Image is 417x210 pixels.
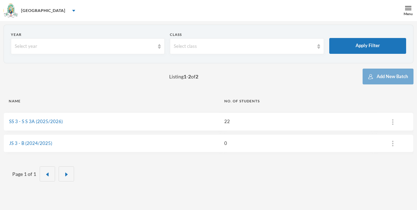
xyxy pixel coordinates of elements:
td: 0 [219,134,372,153]
b: 2 [188,74,191,79]
button: Add New Batch [363,69,413,84]
div: Select class [174,43,313,50]
img: ... [392,141,393,146]
div: Select year [15,43,154,50]
b: 1 [184,74,186,79]
a: SS 3 - S S 3A (2025/2026) [9,119,63,124]
button: Apply Filter [329,38,406,54]
div: Class [170,32,324,37]
b: 2 [196,74,198,79]
img: ... [392,119,393,125]
th: Name [4,93,219,109]
td: 22 [219,113,372,131]
div: [GEOGRAPHIC_DATA] [21,7,65,14]
th: No. of students [219,93,372,109]
div: Menu [404,11,413,17]
span: Listing - of [169,73,198,80]
img: logo [4,4,18,18]
div: Page 1 of 1 [12,170,36,178]
div: Year [11,32,165,37]
a: JS 3 - B (2024/2025) [9,140,52,146]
